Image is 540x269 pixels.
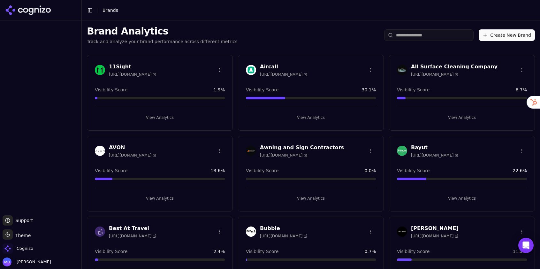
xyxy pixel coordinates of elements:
[213,87,225,93] span: 1.9 %
[260,153,308,158] span: [URL][DOMAIN_NAME]
[411,144,459,151] h3: Bayut
[87,38,238,45] p: Track and analyze your brand performance across different metrics
[109,72,156,77] span: [URL][DOMAIN_NAME]
[397,227,407,237] img: Buck Mason
[13,233,31,238] span: Theme
[87,26,238,37] h1: Brand Analytics
[411,63,498,71] h3: All Surface Cleaning Company
[109,63,156,71] h3: 11Sight
[246,87,278,93] span: Visibility Score
[95,146,105,156] img: AVON
[109,234,156,239] span: [URL][DOMAIN_NAME]
[95,167,127,174] span: Visibility Score
[246,248,278,255] span: Visibility Score
[397,167,430,174] span: Visibility Score
[260,144,344,151] h3: Awning and Sign Contractors
[103,8,118,13] span: Brands
[411,225,459,232] h3: [PERSON_NAME]
[3,243,33,254] button: Open organization switcher
[109,225,156,232] h3: Best At Travel
[14,259,51,265] span: [PERSON_NAME]
[95,248,127,255] span: Visibility Score
[95,87,127,93] span: Visibility Score
[411,72,459,77] span: [URL][DOMAIN_NAME]
[397,112,527,123] button: View Analytics
[479,29,535,41] button: Create New Brand
[260,72,308,77] span: [URL][DOMAIN_NAME]
[3,257,11,266] img: Melissa Dowd
[95,65,105,75] img: 11Sight
[397,248,430,255] span: Visibility Score
[518,238,534,253] div: Open Intercom Messenger
[213,248,225,255] span: 2.4 %
[246,167,278,174] span: Visibility Score
[95,112,225,123] button: View Analytics
[397,193,527,204] button: View Analytics
[246,112,376,123] button: View Analytics
[364,167,376,174] span: 0.0 %
[13,217,33,224] span: Support
[362,87,376,93] span: 30.1 %
[260,63,308,71] h3: Aircall
[211,167,225,174] span: 13.6 %
[515,87,527,93] span: 6.7 %
[246,227,256,237] img: Bubble
[513,248,527,255] span: 11.3 %
[411,153,459,158] span: [URL][DOMAIN_NAME]
[109,144,156,151] h3: AVON
[246,65,256,75] img: Aircall
[95,227,105,237] img: Best At Travel
[397,146,407,156] img: Bayut
[411,234,459,239] span: [URL][DOMAIN_NAME]
[95,193,225,204] button: View Analytics
[364,248,376,255] span: 0.7 %
[3,243,13,254] img: Cognizo
[246,193,376,204] button: View Analytics
[109,153,156,158] span: [URL][DOMAIN_NAME]
[397,87,430,93] span: Visibility Score
[103,7,118,13] nav: breadcrumb
[3,257,51,266] button: Open user button
[397,65,407,75] img: All Surface Cleaning Company
[17,246,33,251] span: Cognizo
[246,146,256,156] img: Awning and Sign Contractors
[260,225,308,232] h3: Bubble
[513,167,527,174] span: 22.6 %
[260,234,308,239] span: [URL][DOMAIN_NAME]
